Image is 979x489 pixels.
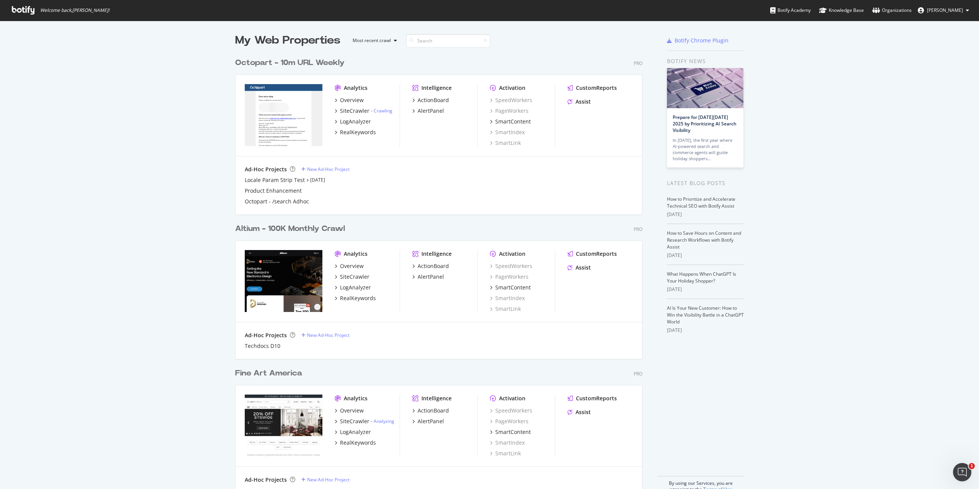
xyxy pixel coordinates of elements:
iframe: Intercom live chat [953,463,971,481]
a: Assist [568,264,591,271]
div: CustomReports [576,395,617,402]
a: CustomReports [568,395,617,402]
div: Assist [576,264,591,271]
a: Octopart - 10m URL Weekly [235,57,348,68]
div: Pro [634,60,642,67]
a: Product Enhancement [245,187,302,195]
a: PageWorkers [490,418,529,425]
a: Botify Chrome Plugin [667,37,729,44]
a: Assist [568,98,591,106]
a: RealKeywords [335,294,376,302]
span: Alex Dahms [927,7,963,13]
div: RealKeywords [340,439,376,447]
div: SmartContent [495,118,531,125]
a: Analyzing [374,418,394,424]
div: [DATE] [667,286,744,293]
div: My Web Properties [235,33,340,48]
a: Overview [335,262,364,270]
div: LogAnalyzer [340,118,371,125]
div: Overview [340,96,364,104]
a: Techdocs D10 [245,342,280,350]
a: RealKeywords [335,439,376,447]
div: Activation [499,250,525,258]
div: Assist [576,98,591,106]
a: SmartContent [490,118,531,125]
a: LogAnalyzer [335,428,371,436]
a: Overview [335,407,364,414]
img: octopart.com [245,84,322,146]
div: In [DATE], the first year where AI-powered search and commerce agents will guide holiday shoppers… [673,137,738,162]
a: AlertPanel [412,107,444,115]
div: Intelligence [421,84,452,92]
div: PageWorkers [490,107,529,115]
div: Pro [634,226,642,232]
div: Intelligence [421,395,452,402]
div: CustomReports [576,84,617,92]
a: AlertPanel [412,418,444,425]
a: AI Is Your New Customer: How to Win the Visibility Battle in a ChatGPT World [667,305,744,325]
a: What Happens When ChatGPT Is Your Holiday Shopper? [667,271,736,284]
a: Fine Art America [235,368,305,379]
a: ActionBoard [412,96,449,104]
a: New Ad-Hoc Project [301,476,350,483]
div: RealKeywords [340,294,376,302]
a: SmartIndex [490,128,525,136]
a: SmartIndex [490,294,525,302]
a: LogAnalyzer [335,284,371,291]
div: PageWorkers [490,273,529,281]
a: AlertPanel [412,273,444,281]
span: 1 [969,463,975,469]
div: ActionBoard [418,407,449,414]
div: ActionBoard [418,262,449,270]
a: Altium - 100K Monthly Crawl [235,223,348,234]
a: Octopart - /search Adhoc [245,198,309,205]
div: SiteCrawler [340,273,369,281]
a: How to Prioritize and Accelerate Technical SEO with Botify Assist [667,196,735,209]
div: AlertPanel [418,107,444,115]
a: Locale Param Strip Test [245,176,305,184]
a: ActionBoard [412,262,449,270]
a: New Ad-Hoc Project [301,332,350,338]
a: SiteCrawler- Analyzing [335,418,394,425]
div: LogAnalyzer [340,284,371,291]
a: RealKeywords [335,128,376,136]
div: SiteCrawler [340,107,369,115]
a: SpeedWorkers [490,262,532,270]
div: Ad-Hoc Projects [245,331,287,339]
a: SiteCrawler- Crawling [335,107,392,115]
div: - [371,418,394,424]
div: Organizations [872,6,912,14]
a: How to Save Hours on Content and Research Workflows with Botify Assist [667,230,741,250]
button: [PERSON_NAME] [912,4,975,16]
a: SmartLink [490,139,521,147]
div: Analytics [344,84,368,92]
div: Botify Chrome Plugin [675,37,729,44]
div: Most recent crawl [353,38,391,43]
div: - [371,107,392,114]
a: SmartContent [490,428,531,436]
span: Welcome back, [PERSON_NAME] ! [40,7,109,13]
a: SmartLink [490,450,521,457]
a: CustomReports [568,84,617,92]
a: [DATE] [310,177,325,183]
a: Overview [335,96,364,104]
div: AlertPanel [418,418,444,425]
div: [DATE] [667,327,744,334]
div: Pro [634,370,642,377]
a: SmartIndex [490,439,525,447]
div: [DATE] [667,252,744,259]
div: Ad-Hoc Projects [245,476,287,484]
a: SpeedWorkers [490,407,532,414]
div: New Ad-Hoc Project [307,476,350,483]
a: Assist [568,408,591,416]
img: altium.com [245,250,322,312]
div: Overview [340,407,364,414]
